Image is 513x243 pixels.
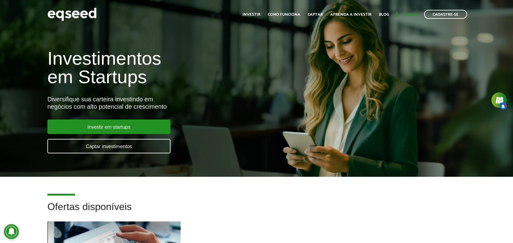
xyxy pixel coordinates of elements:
h1: Investimentos em Startups [47,49,295,86]
a: Captar investimentos [47,139,170,153]
a: Blog [379,13,389,17]
img: EqSeed [47,6,97,22]
a: Como funciona [268,13,300,17]
a: Aprenda a investir [330,13,371,17]
div: Diversifique sua carteira investindo em negócios com alto potencial de crescimento [47,95,295,110]
a: Captar [308,13,323,17]
a: Investir [242,13,260,17]
h2: Ofertas disponíveis [47,201,466,221]
a: Investir em startups [47,119,170,134]
a: Login [405,13,417,17]
a: Cadastre-se [424,10,467,19]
